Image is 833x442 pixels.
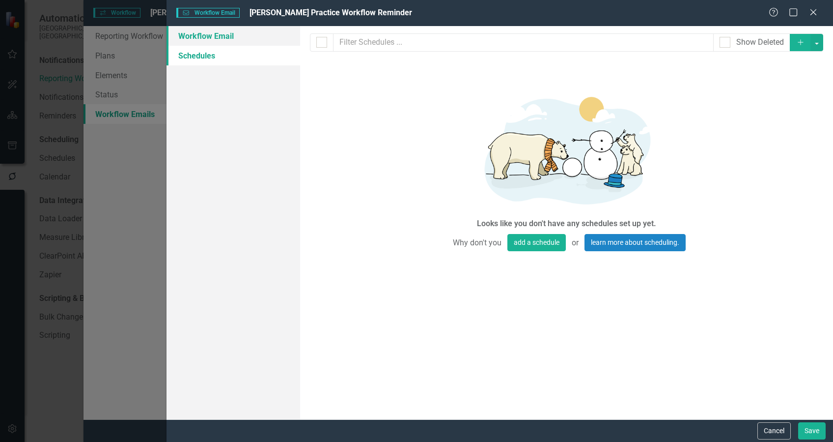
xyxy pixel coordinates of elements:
[566,235,584,252] span: or
[798,422,826,440] button: Save
[584,234,686,251] a: learn more about scheduling.
[250,8,412,17] span: [PERSON_NAME] Practice Workflow Reminder
[167,26,300,46] a: Workflow Email
[507,234,566,251] button: add a schedule
[167,46,300,65] a: Schedules
[419,84,714,215] img: Getting started
[447,235,507,252] span: Why don't you
[477,218,656,230] div: Looks like you don't have any schedules set up yet.
[176,8,239,18] span: Workflow Email
[757,422,791,440] button: Cancel
[333,33,714,52] input: Filter Schedules ...
[736,37,784,48] div: Show Deleted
